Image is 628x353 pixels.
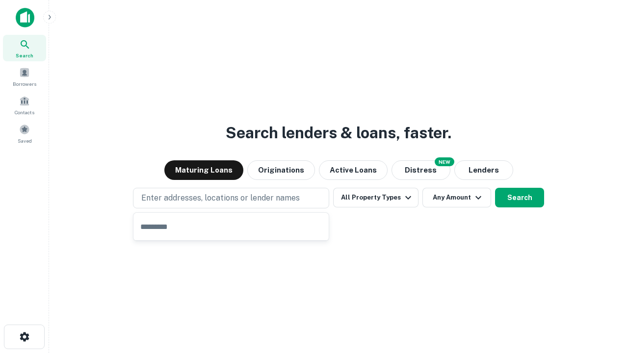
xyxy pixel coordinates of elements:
h3: Search lenders & loans, faster. [226,121,451,145]
a: Search [3,35,46,61]
span: Borrowers [13,80,36,88]
button: Any Amount [422,188,491,207]
button: Search [495,188,544,207]
button: Maturing Loans [164,160,243,180]
a: Saved [3,120,46,147]
button: Originations [247,160,315,180]
iframe: Chat Widget [579,275,628,322]
button: Lenders [454,160,513,180]
a: Borrowers [3,63,46,90]
div: NEW [435,157,454,166]
span: Saved [18,137,32,145]
span: Search [16,51,33,59]
button: All Property Types [333,188,419,207]
span: Contacts [15,108,34,116]
img: capitalize-icon.png [16,8,34,27]
button: Active Loans [319,160,388,180]
button: Enter addresses, locations or lender names [133,188,329,208]
a: Contacts [3,92,46,118]
button: Search distressed loans with lien and other non-mortgage details. [392,160,450,180]
p: Enter addresses, locations or lender names [141,192,300,204]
